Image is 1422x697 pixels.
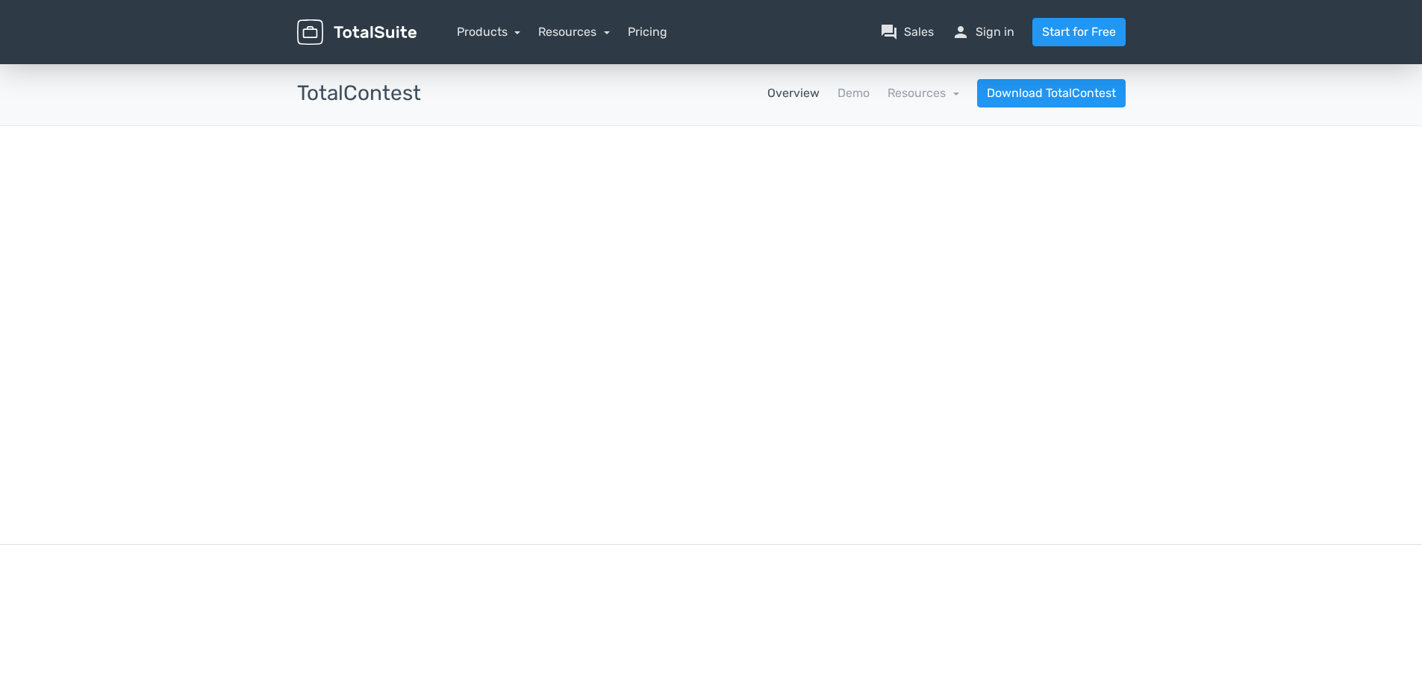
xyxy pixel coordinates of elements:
[1032,18,1126,46] a: Start for Free
[952,23,1014,41] a: personSign in
[767,84,820,102] a: Overview
[952,23,970,41] span: person
[838,84,870,102] a: Demo
[628,23,667,41] a: Pricing
[457,25,521,39] a: Products
[538,25,610,39] a: Resources
[297,82,421,105] h3: TotalContest
[880,23,934,41] a: question_answerSales
[977,79,1126,107] a: Download TotalContest
[880,23,898,41] span: question_answer
[888,86,959,100] a: Resources
[297,19,417,46] img: TotalSuite for WordPress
